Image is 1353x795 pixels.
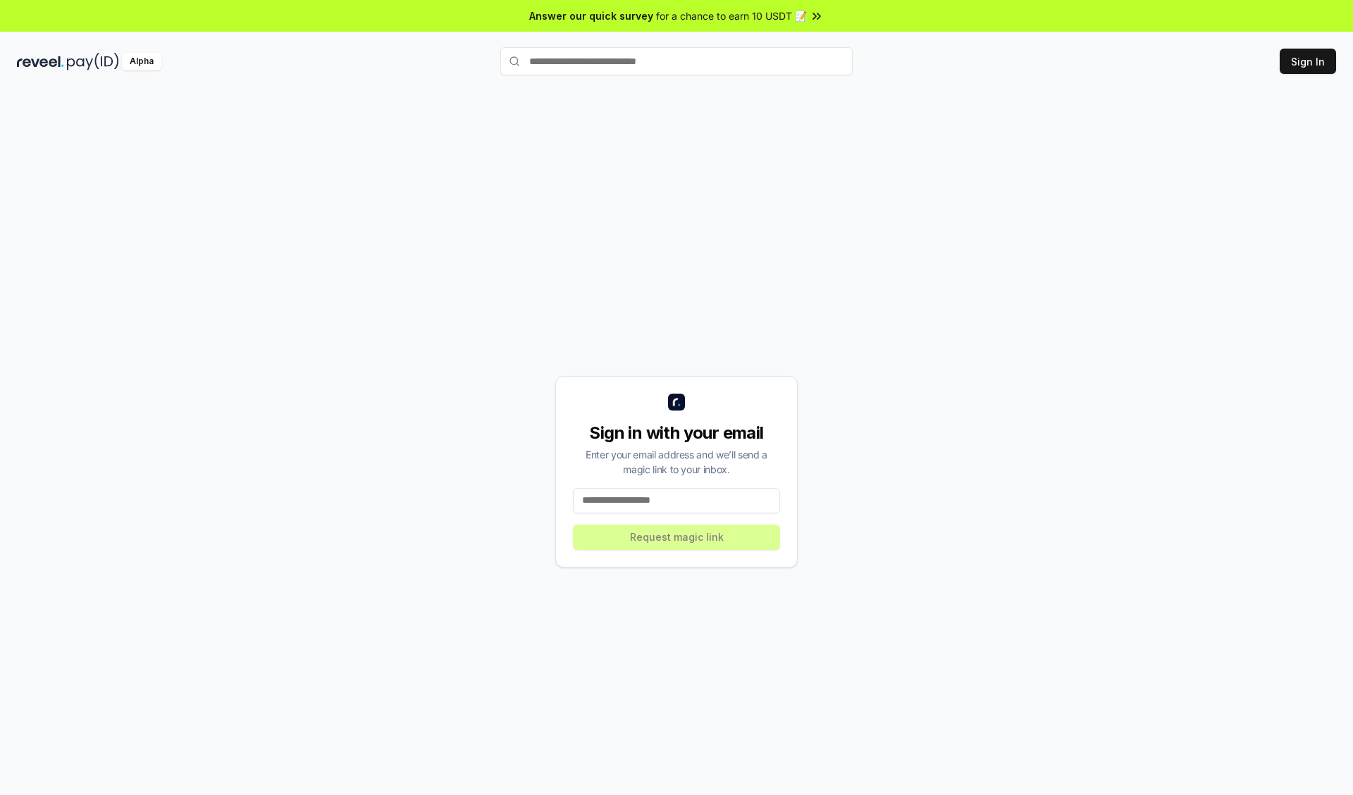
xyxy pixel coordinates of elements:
img: logo_small [668,394,685,411]
img: reveel_dark [17,53,64,70]
div: Alpha [122,53,161,70]
span: Answer our quick survey [529,8,653,23]
button: Sign In [1280,49,1336,74]
div: Sign in with your email [573,422,780,444]
img: pay_id [67,53,119,70]
div: Enter your email address and we’ll send a magic link to your inbox. [573,447,780,477]
span: for a chance to earn 10 USDT 📝 [656,8,807,23]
